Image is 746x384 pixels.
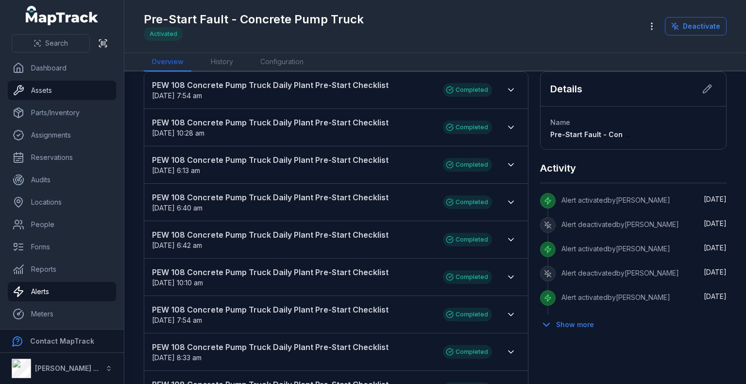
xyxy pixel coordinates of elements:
[152,341,433,363] a: PEW 108 Concrete Pump Truck Daily Plant Pre-Start Checklist[DATE] 8:33 am
[561,220,679,228] span: Alert deactivated by [PERSON_NAME]
[704,292,727,300] time: 9/9/2025, 10:58:18 AM
[152,229,433,241] strong: PEW 108 Concrete Pump Truck Daily Plant Pre-Start Checklist
[8,192,116,212] a: Locations
[152,241,202,249] span: [DATE] 6:42 am
[152,166,200,175] time: 10/9/2025, 6:13:58 AM
[704,219,727,227] span: [DATE]
[443,345,492,359] div: Completed
[561,293,670,301] span: Alert activated by [PERSON_NAME]
[152,353,202,362] time: 9/30/2025, 8:33:36 AM
[152,117,433,128] strong: PEW 108 Concrete Pump Truck Daily Plant Pre-Start Checklist
[26,6,99,25] a: MapTrack
[443,121,492,134] div: Completed
[8,170,116,190] a: Audits
[152,304,433,315] strong: PEW 108 Concrete Pump Truck Daily Plant Pre-Start Checklist
[152,279,203,287] span: [DATE] 10:10 am
[152,117,433,138] a: PEW 108 Concrete Pump Truck Daily Plant Pre-Start Checklist[DATE] 10:28 am
[8,282,116,301] a: Alerts
[443,158,492,172] div: Completed
[540,314,600,335] button: Show more
[8,327,116,346] a: Settings
[152,353,202,362] span: [DATE] 8:33 am
[8,81,116,100] a: Assets
[152,341,433,353] strong: PEW 108 Concrete Pump Truck Daily Plant Pre-Start Checklist
[152,229,433,250] a: PEW 108 Concrete Pump Truck Daily Plant Pre-Start Checklist[DATE] 6:42 am
[8,103,116,122] a: Parts/Inventory
[540,161,576,175] h2: Activity
[704,219,727,227] time: 10/14/2025, 9:39:29 AM
[253,53,311,71] a: Configuration
[152,129,204,137] span: [DATE] 10:28 am
[8,237,116,257] a: Forms
[665,17,727,35] button: Deactivate
[550,130,684,139] span: Pre-Start Fault - Concrete Pump Truck
[704,268,727,276] time: 10/14/2025, 9:39:20 AM
[550,82,582,96] h2: Details
[45,38,68,48] span: Search
[152,91,202,100] span: [DATE] 7:54 am
[152,79,433,101] a: PEW 108 Concrete Pump Truck Daily Plant Pre-Start Checklist[DATE] 7:54 am
[704,244,727,252] time: 10/14/2025, 9:39:23 AM
[704,195,727,203] time: 10/14/2025, 9:39:41 AM
[144,27,183,41] div: Activated
[30,337,94,345] strong: Contact MapTrack
[152,266,433,288] a: PEW 108 Concrete Pump Truck Daily Plant Pre-Start Checklist[DATE] 10:10 am
[203,53,241,71] a: History
[8,58,116,78] a: Dashboard
[443,270,492,284] div: Completed
[443,195,492,209] div: Completed
[152,279,203,287] time: 10/1/2025, 10:10:28 AM
[152,192,433,213] a: PEW 108 Concrete Pump Truck Daily Plant Pre-Start Checklist[DATE] 6:40 am
[704,195,727,203] span: [DATE]
[152,91,202,100] time: 10/14/2025, 7:54:23 AM
[152,204,203,212] time: 10/3/2025, 6:40:04 AM
[704,268,727,276] span: [DATE]
[550,118,570,126] span: Name
[144,12,364,27] h1: Pre-Start Fault - Concrete Pump Truck
[8,125,116,145] a: Assignments
[152,266,433,278] strong: PEW 108 Concrete Pump Truck Daily Plant Pre-Start Checklist
[704,292,727,300] span: [DATE]
[152,316,202,324] time: 10/1/2025, 7:54:27 AM
[152,154,433,175] a: PEW 108 Concrete Pump Truck Daily Plant Pre-Start Checklist[DATE] 6:13 am
[8,215,116,234] a: People
[152,241,202,249] time: 10/2/2025, 6:42:07 AM
[152,204,203,212] span: [DATE] 6:40 am
[8,148,116,167] a: Reservations
[704,244,727,252] span: [DATE]
[152,192,433,203] strong: PEW 108 Concrete Pump Truck Daily Plant Pre-Start Checklist
[12,34,90,52] button: Search
[8,260,116,279] a: Reports
[443,83,492,97] div: Completed
[152,316,202,324] span: [DATE] 7:54 am
[152,154,433,166] strong: PEW 108 Concrete Pump Truck Daily Plant Pre-Start Checklist
[152,79,433,91] strong: PEW 108 Concrete Pump Truck Daily Plant Pre-Start Checklist
[443,308,492,321] div: Completed
[443,233,492,246] div: Completed
[35,364,115,372] strong: [PERSON_NAME] Group
[561,244,670,253] span: Alert activated by [PERSON_NAME]
[144,53,191,71] a: Overview
[152,129,204,137] time: 10/13/2025, 10:28:49 AM
[561,269,679,277] span: Alert deactivated by [PERSON_NAME]
[152,304,433,325] a: PEW 108 Concrete Pump Truck Daily Plant Pre-Start Checklist[DATE] 7:54 am
[8,304,116,324] a: Meters
[152,166,200,175] span: [DATE] 6:13 am
[561,196,670,204] span: Alert activated by [PERSON_NAME]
